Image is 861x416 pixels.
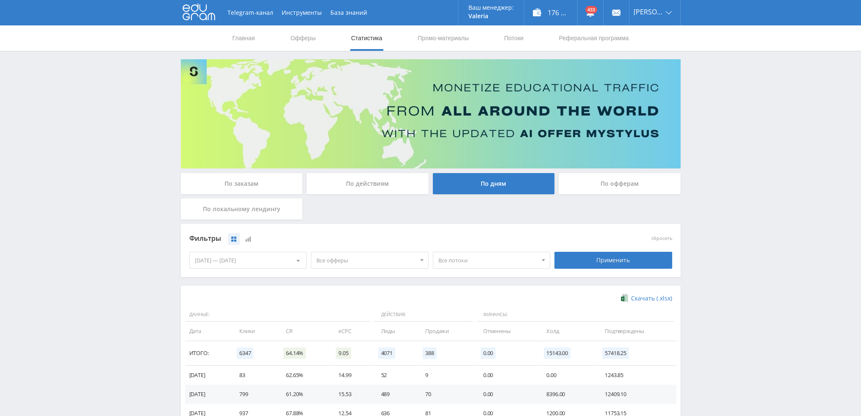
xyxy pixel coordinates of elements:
[231,385,277,404] td: 799
[190,252,307,268] div: [DATE] — [DATE]
[544,347,570,359] span: 15143.00
[503,25,524,51] a: Потоки
[330,322,372,341] td: eCPC
[634,8,663,15] span: [PERSON_NAME]
[277,366,330,385] td: 62.65%
[417,25,469,51] a: Промо-материалы
[475,385,538,404] td: 0.00
[477,308,674,322] span: Финансы:
[231,322,277,341] td: Клики
[558,25,630,51] a: Реферальная программа
[554,252,672,269] div: Применить
[621,294,672,303] a: Скачать (.xlsx)
[372,366,417,385] td: 52
[468,4,514,11] p: Ваш менеджер:
[538,366,596,385] td: 0.00
[468,13,514,19] p: Valeria
[330,385,372,404] td: 15.53
[283,347,306,359] span: 64.14%
[651,236,672,241] button: сбросить
[559,173,681,194] div: По офферам
[189,232,551,245] div: Фильтры
[181,59,681,168] img: Banner
[350,25,383,51] a: Статистика
[481,347,496,359] span: 0.00
[181,173,303,194] div: По заказам
[290,25,317,51] a: Офферы
[374,308,472,322] span: Действия:
[185,322,231,341] td: Дата
[277,322,330,341] td: CR
[596,366,676,385] td: 1243.85
[475,322,538,341] td: Отменены
[378,347,395,359] span: 4071
[231,366,277,385] td: 83
[185,308,371,322] span: Данные:
[307,173,429,194] div: По действиям
[538,322,596,341] td: Холд
[185,385,231,404] td: [DATE]
[330,366,372,385] td: 14.99
[631,295,672,302] span: Скачать (.xlsx)
[316,252,415,268] span: Все офферы
[621,294,628,302] img: xlsx
[185,366,231,385] td: [DATE]
[417,385,475,404] td: 70
[475,366,538,385] td: 0.00
[417,366,475,385] td: 9
[417,322,475,341] td: Продажи
[336,347,351,359] span: 9.05
[423,347,437,359] span: 388
[596,385,676,404] td: 12409.10
[538,385,596,404] td: 8396.00
[232,25,256,51] a: Главная
[602,347,629,359] span: 57418.25
[277,385,330,404] td: 61.20%
[433,173,555,194] div: По дням
[181,198,303,220] div: По локальному лендингу
[372,385,417,404] td: 489
[237,347,253,359] span: 6347
[596,322,676,341] td: Подтверждены
[438,252,537,268] span: Все потоки
[372,322,417,341] td: Лиды
[185,341,231,366] td: Итого:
